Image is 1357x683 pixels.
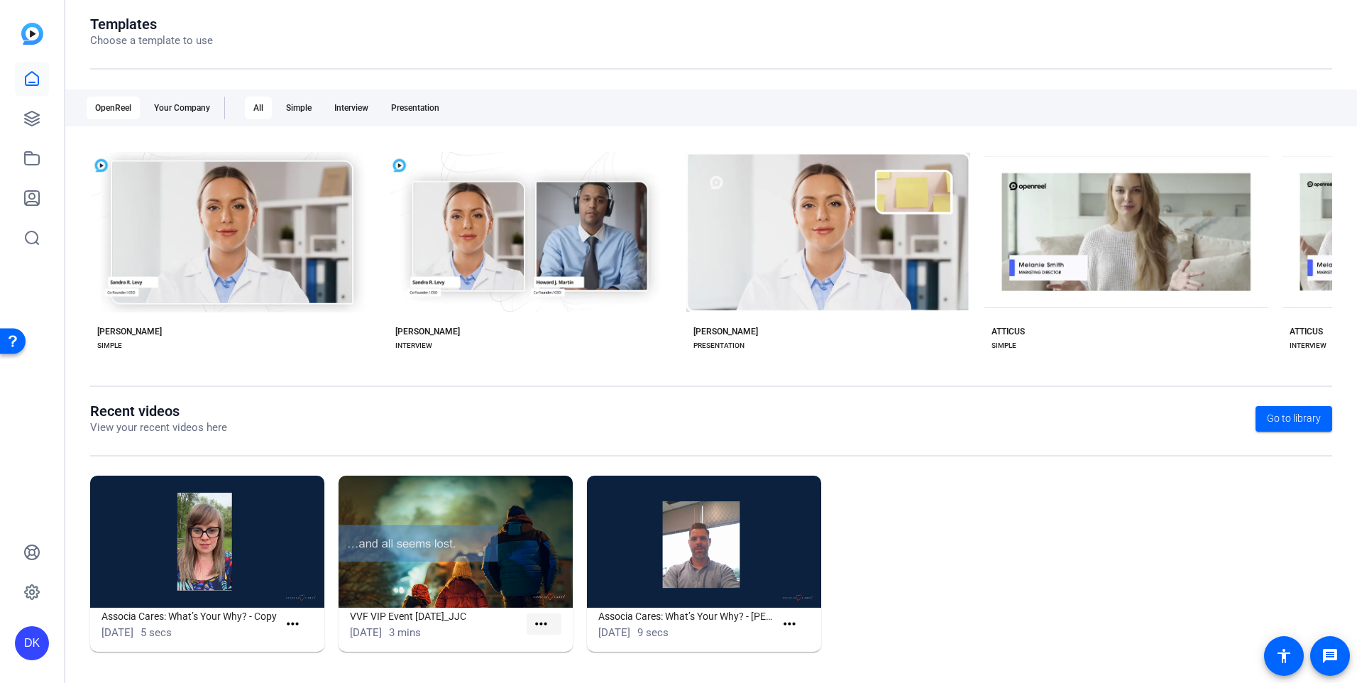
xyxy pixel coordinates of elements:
div: All [245,97,272,119]
mat-icon: more_horiz [781,616,798,633]
div: OpenReel [87,97,140,119]
a: Go to library [1256,406,1332,432]
div: Simple [278,97,320,119]
h1: Recent videos [90,403,227,420]
div: ATTICUS [991,326,1025,337]
div: SIMPLE [991,340,1016,351]
div: ATTICUS [1290,326,1323,337]
h1: VVF VIP Event [DATE]_JJC [350,608,527,625]
p: Choose a template to use [90,33,213,49]
div: [PERSON_NAME] [97,326,162,337]
div: Presentation [383,97,448,119]
span: Go to library [1267,411,1321,426]
span: [DATE] [101,626,133,639]
div: SIMPLE [97,340,122,351]
mat-icon: more_horiz [532,616,550,633]
div: INTERVIEW [1290,340,1326,351]
h1: Associa Cares: What’s Your Why? - Copy [101,608,278,625]
div: Interview [326,97,377,119]
div: PRESENTATION [693,340,745,351]
div: Your Company [145,97,219,119]
img: Associa Cares: What’s Your Why? - Bryant Phillips [587,476,821,608]
span: 9 secs [637,626,669,639]
span: 3 mins [389,626,421,639]
div: INTERVIEW [395,340,432,351]
mat-icon: more_horiz [284,616,302,633]
img: Associa Cares: What’s Your Why? - Copy [90,476,324,608]
div: [PERSON_NAME] [693,326,758,337]
mat-icon: message [1322,648,1339,665]
mat-icon: accessibility [1275,648,1292,665]
div: DK [15,626,49,660]
span: 5 secs [141,626,172,639]
div: [PERSON_NAME] [395,326,460,337]
p: View your recent videos here [90,420,227,436]
img: blue-gradient.svg [21,23,43,45]
img: VVF VIP Event 8.25.25_JJC [339,476,573,608]
h1: Associa Cares: What’s Your Why? - [PERSON_NAME] [598,608,775,625]
h1: Templates [90,16,213,33]
span: [DATE] [598,626,630,639]
span: [DATE] [350,626,382,639]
